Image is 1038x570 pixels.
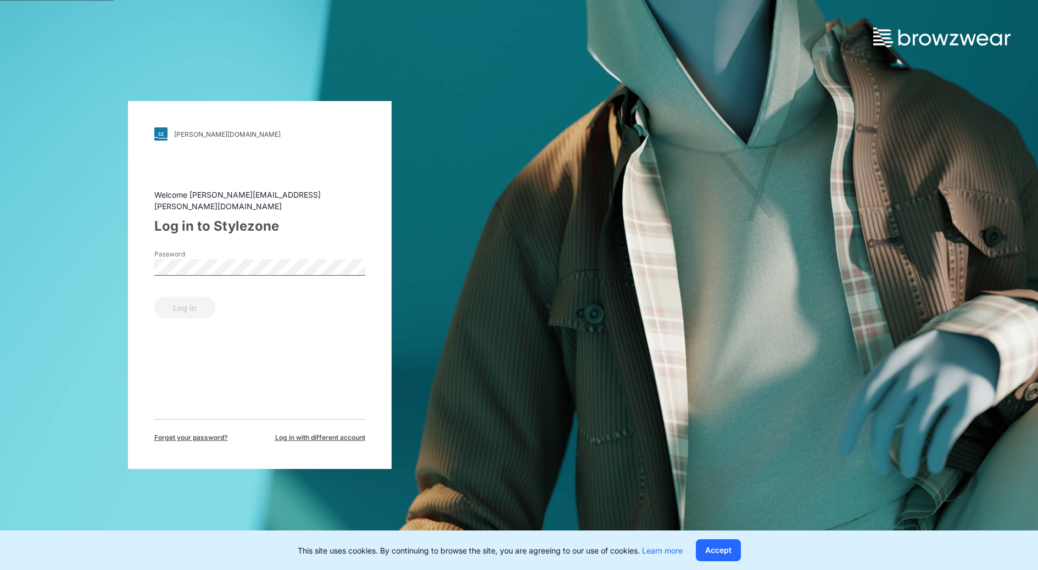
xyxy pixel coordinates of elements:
a: [PERSON_NAME][DOMAIN_NAME] [154,127,365,141]
div: Welcome [PERSON_NAME][EMAIL_ADDRESS][PERSON_NAME][DOMAIN_NAME] [154,189,365,212]
span: Log in with different account [275,433,365,443]
div: Log in to Stylezone [154,216,365,236]
img: browzwear-logo.73288ffb.svg [873,27,1011,47]
span: Forget your password? [154,433,228,443]
p: This site uses cookies. By continuing to browse the site, you are agreeing to our use of cookies. [298,545,683,556]
a: Learn more [642,546,683,555]
div: [PERSON_NAME][DOMAIN_NAME] [174,130,281,138]
button: Accept [696,539,741,561]
label: Password [154,249,231,259]
img: svg+xml;base64,PHN2ZyB3aWR0aD0iMjgiIGhlaWdodD0iMjgiIHZpZXdCb3g9IjAgMCAyOCAyOCIgZmlsbD0ibm9uZSIgeG... [154,127,168,141]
